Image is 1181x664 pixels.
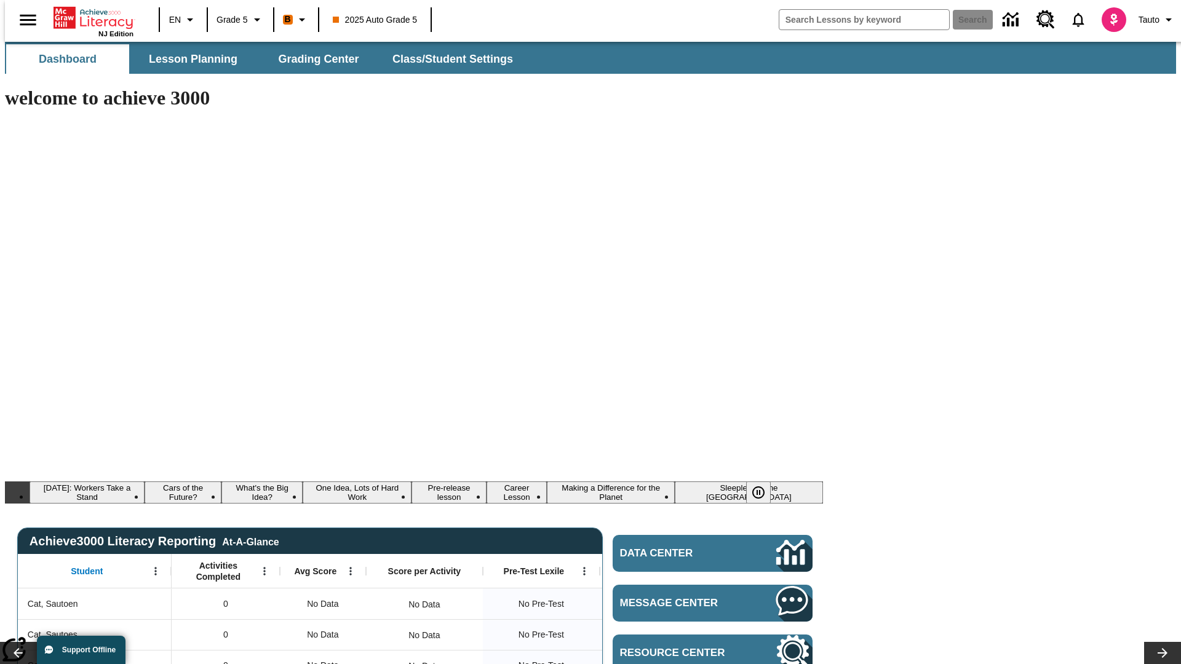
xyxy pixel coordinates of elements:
[333,14,418,26] span: 2025 Auto Grade 5
[613,535,813,572] a: Data Center
[5,87,823,109] h1: welcome to achieve 3000
[145,481,221,504] button: Slide 2 Cars of the Future?
[1029,3,1062,36] a: Resource Center, Will open in new tab
[255,562,274,580] button: Open Menu
[675,481,823,504] button: Slide 8 Sleepless in the Animal Kingdom
[412,481,486,504] button: Slide 5 Pre-release lesson
[71,566,103,577] span: Student
[62,646,116,654] span: Support Offline
[5,44,524,74] div: SubNavbar
[779,10,949,30] input: search field
[620,597,739,609] span: Message Center
[392,52,513,66] span: Class/Student Settings
[172,619,280,650] div: 0, Cat, Sautoes
[257,44,380,74] button: Grading Center
[39,52,97,66] span: Dashboard
[223,598,228,611] span: 0
[172,588,280,619] div: 0, Cat, Sautoen
[221,481,303,504] button: Slide 3 What's the Big Idea?
[301,591,344,617] span: No Data
[223,628,228,641] span: 0
[98,30,133,38] span: NJ Edition
[575,562,594,580] button: Open Menu
[487,481,547,504] button: Slide 6 Career Lesson
[1134,9,1181,31] button: Profile/Settings
[504,566,565,577] span: Pre-Test Lexile
[1094,4,1134,36] button: Select a new avatar
[613,585,813,622] a: Message Center
[37,636,125,664] button: Support Offline
[278,52,359,66] span: Grading Center
[519,598,564,611] span: No Pre-Test, Cat, Sautoen
[294,566,336,577] span: Avg Score
[519,628,564,641] span: No Pre-Test, Cat, Sautoes
[995,3,1029,37] a: Data Center
[1102,7,1126,32] img: avatar image
[1062,4,1094,36] a: Notifications
[746,481,783,504] div: Pause
[402,623,446,647] div: No Data, Cat, Sautoes
[280,588,366,619] div: No Data, Cat, Sautoen
[278,9,314,31] button: Boost Class color is orange. Change class color
[303,481,412,504] button: Slide 4 One Idea, Lots of Hard Work
[10,2,46,38] button: Open side menu
[222,534,279,548] div: At-A-Glance
[217,14,248,26] span: Grade 5
[280,619,366,650] div: No Data, Cat, Sautoes
[5,42,1176,74] div: SubNavbar
[620,647,739,659] span: Resource Center
[164,9,203,31] button: Language: EN, Select a language
[6,44,129,74] button: Dashboard
[383,44,523,74] button: Class/Student Settings
[547,481,674,504] button: Slide 7 Making a Difference for the Planet
[285,12,291,27] span: B
[402,592,446,617] div: No Data, Cat, Sautoen
[212,9,269,31] button: Grade: Grade 5, Select a grade
[746,481,771,504] button: Pause
[54,6,133,30] a: Home
[301,622,344,647] span: No Data
[388,566,461,577] span: Score per Activity
[132,44,255,74] button: Lesson Planning
[178,560,259,582] span: Activities Completed
[30,534,279,548] span: Achieve3000 Literacy Reporting
[1139,14,1159,26] span: Tauto
[28,628,78,641] span: Cat, Sautoes
[1144,642,1181,664] button: Lesson carousel, Next
[341,562,360,580] button: Open Menu
[620,547,735,559] span: Data Center
[30,481,145,504] button: Slide 1 Labor Day: Workers Take a Stand
[149,52,237,66] span: Lesson Planning
[146,562,165,580] button: Open Menu
[54,4,133,38] div: Home
[169,14,181,26] span: EN
[28,598,78,611] span: Cat, Sautoen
